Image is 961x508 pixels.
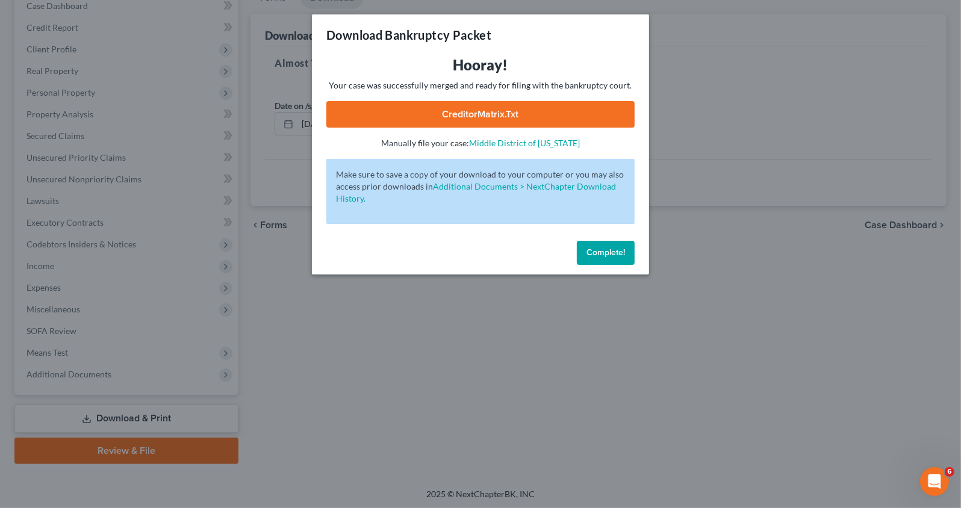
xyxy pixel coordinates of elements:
h3: Download Bankruptcy Packet [326,26,491,43]
a: Additional Documents > NextChapter Download History. [336,181,616,203]
a: CreditorMatrix.txt [326,101,635,128]
a: Middle District of [US_STATE] [469,138,580,148]
p: Your case was successfully merged and ready for filing with the bankruptcy court. [326,79,635,91]
p: Manually file your case: [326,137,635,149]
span: Complete! [586,247,625,258]
span: 6 [945,467,954,477]
p: Make sure to save a copy of your download to your computer or you may also access prior downloads in [336,169,625,205]
h3: Hooray! [326,55,635,75]
iframe: Intercom live chat [920,467,949,496]
button: Complete! [577,241,635,265]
